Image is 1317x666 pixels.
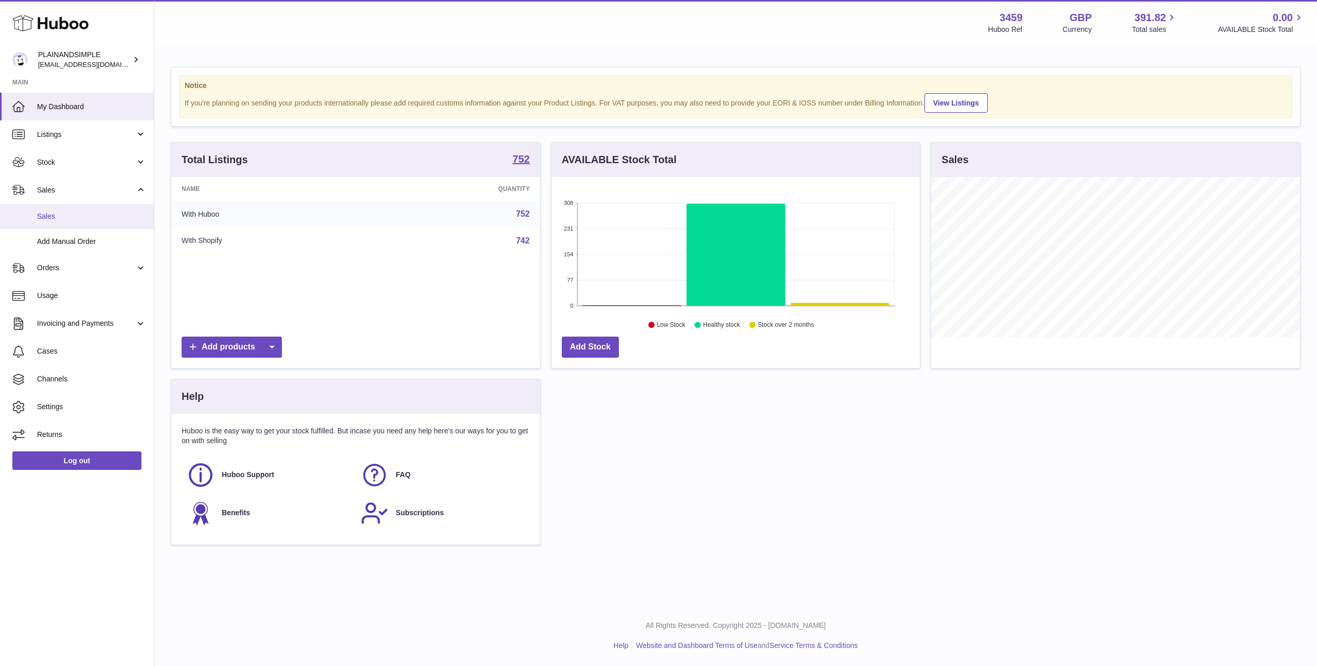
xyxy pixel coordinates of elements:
span: Channels [37,374,146,384]
span: Settings [37,402,146,412]
a: View Listings [924,93,988,113]
text: 308 [564,200,573,206]
p: All Rights Reserved. Copyright 2025 - [DOMAIN_NAME] [163,621,1309,630]
span: Benefits [222,508,250,518]
text: 77 [567,277,573,283]
div: Currency [1063,25,1092,34]
text: 231 [564,225,573,232]
li: and [632,641,858,651]
th: Name [171,177,370,201]
a: Add Stock [562,337,619,358]
div: Huboo Ref [988,25,1023,34]
a: Add products [182,337,282,358]
a: Huboo Support [187,461,350,489]
td: With Shopify [171,227,370,254]
a: Subscriptions [361,499,524,527]
span: 0.00 [1273,11,1293,25]
div: PLAINANDSIMPLE [38,50,131,69]
a: 752 [516,209,530,218]
a: Help [614,641,629,650]
span: Orders [37,263,135,273]
span: [EMAIL_ADDRESS][DOMAIN_NAME] [38,60,151,68]
a: 752 [512,154,529,166]
a: 0.00 AVAILABLE Stock Total [1218,11,1305,34]
span: Invoicing and Payments [37,319,135,328]
text: Low Stock [657,322,686,329]
span: AVAILABLE Stock Total [1218,25,1305,34]
a: Service Terms & Conditions [770,641,858,650]
a: Benefits [187,499,350,527]
text: 154 [564,251,573,257]
strong: Notice [185,81,1287,91]
h3: AVAILABLE Stock Total [562,153,677,167]
strong: 752 [512,154,529,164]
a: 742 [516,236,530,245]
strong: GBP [1070,11,1092,25]
span: Returns [37,430,146,440]
text: Stock over 2 months [758,322,814,329]
span: Listings [37,130,135,139]
span: Subscriptions [396,508,443,518]
th: Quantity [370,177,540,201]
span: Sales [37,185,135,195]
h3: Total Listings [182,153,248,167]
a: Log out [12,451,141,470]
span: Cases [37,346,146,356]
span: Huboo Support [222,470,274,480]
a: Website and Dashboard Terms of Use [636,641,757,650]
text: 0 [570,303,573,309]
span: FAQ [396,470,411,480]
span: My Dashboard [37,102,146,112]
text: Healthy stock [703,322,740,329]
h3: Help [182,390,204,404]
span: Add Manual Order [37,237,146,247]
div: If you're planning on sending your products internationally please add required customs informati... [185,92,1287,113]
span: Stock [37,157,135,167]
img: duco@plainandsimple.com [12,52,28,67]
span: Usage [37,291,146,301]
a: 391.82 Total sales [1132,11,1178,34]
strong: 3459 [1000,11,1023,25]
h3: Sales [941,153,968,167]
span: Sales [37,212,146,221]
span: Total sales [1132,25,1178,34]
span: 391.82 [1134,11,1166,25]
a: FAQ [361,461,524,489]
p: Huboo is the easy way to get your stock fulfilled. But incase you need any help here's our ways f... [182,426,530,446]
td: With Huboo [171,201,370,227]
